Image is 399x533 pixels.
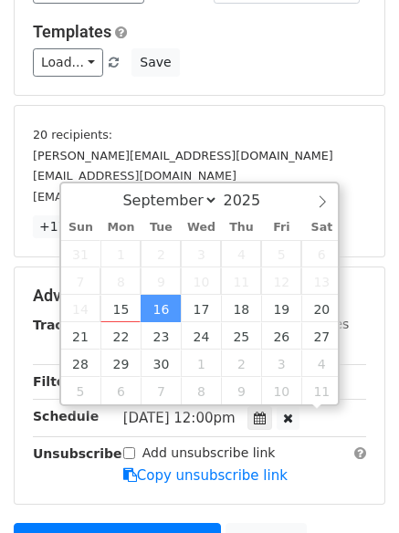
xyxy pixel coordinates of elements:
span: September 25, 2025 [221,322,261,350]
span: September 4, 2025 [221,240,261,267]
span: September 9, 2025 [141,267,181,295]
label: Add unsubscribe link [142,444,276,463]
span: October 11, 2025 [301,377,341,404]
span: Mon [100,222,141,234]
small: 20 recipients: [33,128,112,141]
a: +17 more [33,215,110,238]
span: October 7, 2025 [141,377,181,404]
h5: Advanced [33,286,366,306]
span: September 19, 2025 [261,295,301,322]
span: August 31, 2025 [61,240,101,267]
span: October 2, 2025 [221,350,261,377]
span: September 29, 2025 [100,350,141,377]
span: September 23, 2025 [141,322,181,350]
span: September 6, 2025 [301,240,341,267]
span: October 10, 2025 [261,377,301,404]
span: September 30, 2025 [141,350,181,377]
span: October 5, 2025 [61,377,101,404]
span: Sun [61,222,101,234]
span: September 27, 2025 [301,322,341,350]
span: September 16, 2025 [141,295,181,322]
span: September 14, 2025 [61,295,101,322]
span: October 6, 2025 [100,377,141,404]
span: September 17, 2025 [181,295,221,322]
span: Tue [141,222,181,234]
span: September 3, 2025 [181,240,221,267]
span: September 7, 2025 [61,267,101,295]
span: October 8, 2025 [181,377,221,404]
a: Load... [33,48,103,77]
span: Thu [221,222,261,234]
iframe: Chat Widget [308,445,399,533]
strong: Schedule [33,409,99,423]
span: September 12, 2025 [261,267,301,295]
span: September 1, 2025 [100,240,141,267]
span: September 5, 2025 [261,240,301,267]
span: October 9, 2025 [221,377,261,404]
span: October 1, 2025 [181,350,221,377]
span: Sat [301,222,341,234]
strong: Unsubscribe [33,446,122,461]
span: Fri [261,222,301,234]
input: Year [218,192,284,209]
span: September 20, 2025 [301,295,341,322]
span: September 24, 2025 [181,322,221,350]
span: September 15, 2025 [100,295,141,322]
span: October 3, 2025 [261,350,301,377]
span: September 2, 2025 [141,240,181,267]
span: September 18, 2025 [221,295,261,322]
span: September 22, 2025 [100,322,141,350]
span: October 4, 2025 [301,350,341,377]
span: September 21, 2025 [61,322,101,350]
span: September 10, 2025 [181,267,221,295]
span: September 26, 2025 [261,322,301,350]
span: September 28, 2025 [61,350,101,377]
span: September 13, 2025 [301,267,341,295]
span: [DATE] 12:00pm [123,410,236,426]
strong: Filters [33,374,79,389]
span: Wed [181,222,221,234]
span: September 8, 2025 [100,267,141,295]
button: Save [131,48,179,77]
small: [PERSON_NAME][EMAIL_ADDRESS][DOMAIN_NAME] [33,149,333,162]
small: [EMAIL_ADDRESS][DOMAIN_NAME] [33,169,236,183]
a: Copy unsubscribe link [123,467,288,484]
small: [EMAIL_ADDRESS][DOMAIN_NAME] [33,190,236,204]
a: Templates [33,22,111,41]
strong: Tracking [33,318,94,332]
span: September 11, 2025 [221,267,261,295]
